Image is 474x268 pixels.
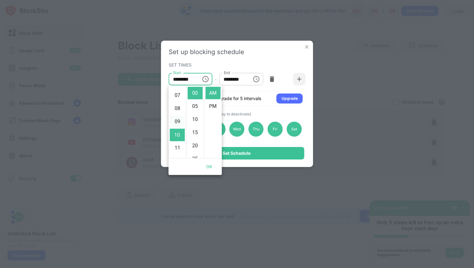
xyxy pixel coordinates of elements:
[215,76,217,83] div: -
[204,86,222,158] ul: Select meridiem
[287,122,302,137] div: Sat
[169,86,186,158] ul: Select hours
[188,87,203,99] li: 0 minutes
[250,73,262,85] button: Choose time, selected time is 1:00 PM
[173,70,181,75] label: Start
[206,87,221,99] li: AM
[170,129,185,141] li: 10 hours
[170,89,185,102] li: 7 hours
[188,113,203,126] li: 10 minutes
[188,100,203,113] li: 5 minutes
[205,112,251,116] span: (Click a day to deactivate)
[188,126,203,139] li: 15 minutes
[170,116,185,128] li: 9 hours
[186,86,204,158] ul: Select minutes
[268,122,283,137] div: Fri
[188,153,203,165] li: 25 minutes
[282,95,298,102] div: Upgrade
[199,73,212,85] button: Choose time, selected time is 10:00 AM
[199,161,219,173] button: OK
[170,142,185,154] li: 11 hours
[206,100,221,113] li: PM
[169,48,306,56] div: Set up blocking schedule
[223,151,250,156] div: Set Schedule
[229,122,245,137] div: Wed
[169,111,304,116] div: SELECTED DAYS
[169,62,304,67] div: SET TIMES
[224,70,230,75] label: End
[188,139,203,152] li: 20 minutes
[304,44,310,50] img: x-button.svg
[249,122,264,137] div: Thu
[170,103,185,115] li: 8 hours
